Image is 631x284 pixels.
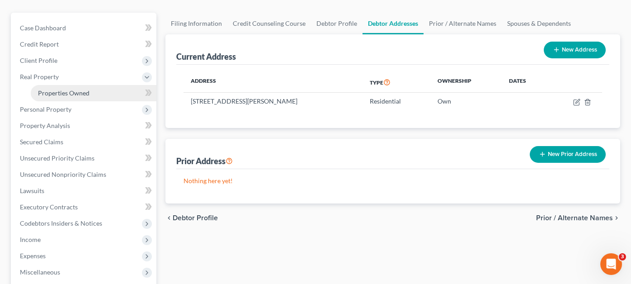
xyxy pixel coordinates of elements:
span: Credit Report [20,40,59,48]
button: Prior / Alternate Names chevron_right [536,214,620,222]
a: Filing Information [165,13,227,34]
a: Property Analysis [13,118,156,134]
a: Executory Contracts [13,199,156,215]
a: Secured Claims [13,134,156,150]
a: Case Dashboard [13,20,156,36]
span: Properties Owned [38,89,89,97]
span: Codebtors Insiders & Notices [20,219,102,227]
a: Properties Owned [31,85,156,101]
button: chevron_left Debtor Profile [165,214,218,222]
a: Credit Report [13,36,156,52]
button: New Prior Address [530,146,606,163]
a: Unsecured Nonpriority Claims [13,166,156,183]
span: Lawsuits [20,187,44,194]
td: [STREET_ADDRESS][PERSON_NAME] [184,93,363,110]
div: Prior Address [176,156,233,166]
div: Current Address [176,51,236,62]
span: Unsecured Priority Claims [20,154,94,162]
span: Real Property [20,73,59,80]
span: Prior / Alternate Names [536,214,613,222]
span: Client Profile [20,57,57,64]
td: Own [430,93,502,110]
span: Debtor Profile [173,214,218,222]
th: Ownership [430,72,502,93]
i: chevron_left [165,214,173,222]
span: Expenses [20,252,46,260]
span: Income [20,236,41,243]
p: Nothing here yet! [184,176,602,185]
th: Address [184,72,363,93]
button: New Address [544,42,606,58]
span: Executory Contracts [20,203,78,211]
span: Miscellaneous [20,268,60,276]
th: Type [363,72,430,93]
th: Dates [502,72,549,93]
i: chevron_right [613,214,620,222]
a: Prior / Alternate Names [424,13,502,34]
iframe: Intercom live chat [600,253,622,275]
a: Credit Counseling Course [227,13,311,34]
span: Property Analysis [20,122,70,129]
span: Case Dashboard [20,24,66,32]
a: Lawsuits [13,183,156,199]
a: Unsecured Priority Claims [13,150,156,166]
span: Personal Property [20,105,71,113]
a: Spouses & Dependents [502,13,576,34]
span: Secured Claims [20,138,63,146]
span: 3 [619,253,626,260]
a: Debtor Profile [311,13,363,34]
a: Debtor Addresses [363,13,424,34]
span: Unsecured Nonpriority Claims [20,170,106,178]
td: Residential [363,93,430,110]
